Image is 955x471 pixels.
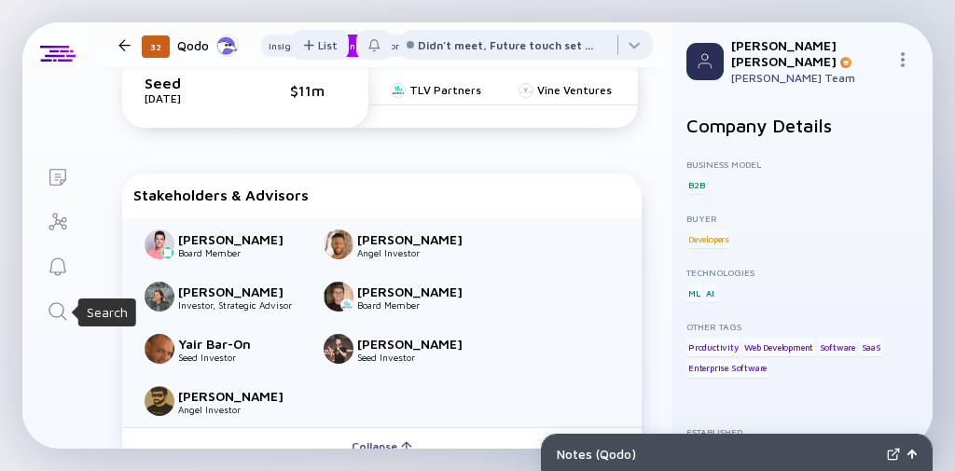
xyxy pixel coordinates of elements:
[557,446,879,462] div: Notes ( Qodo )
[519,83,612,97] a: Vine Ventures
[686,338,740,356] div: Productivity
[357,299,480,311] div: Board Member
[731,71,888,85] div: [PERSON_NAME] Team
[742,338,815,356] div: Web Development
[686,213,918,224] div: Buyer
[261,36,312,55] div: Insights
[686,284,702,302] div: ML
[818,338,857,356] div: Software
[418,38,595,52] div: Didn't meet, Future touch set in OPTX
[178,352,301,363] div: Seed Investor
[145,282,174,312] img: Sivan M. picture
[357,336,480,352] div: [PERSON_NAME]
[178,388,301,404] div: [PERSON_NAME]
[860,338,883,356] div: SaaS
[704,284,716,302] div: AI
[22,287,92,332] a: Search
[145,334,174,364] img: Yair Bar-On picture
[686,267,918,278] div: Technologies
[537,83,612,97] div: Vine Ventures
[686,115,918,136] h2: Company Details
[887,448,900,461] img: Expand Notes
[686,321,918,332] div: Other Tags
[22,198,92,242] a: Investor Map
[895,52,910,67] img: Menu
[686,359,768,378] div: Enterprise Software
[686,43,724,80] img: Profile Picture
[907,450,917,459] img: Open Notes
[178,247,301,258] div: Board Member
[177,34,239,57] div: Qodo
[357,284,480,299] div: [PERSON_NAME]
[145,229,174,259] img: Yonatan Sela picture
[686,426,918,437] div: Established
[261,35,312,57] button: Insights
[391,83,481,97] a: TLV Partners
[686,175,706,194] div: B2B
[357,352,480,363] div: Seed Investor
[22,153,92,198] a: Lists
[87,303,128,322] div: Search
[145,91,238,105] div: [DATE]
[409,83,481,97] div: TLV Partners
[22,242,92,287] a: Reminders
[178,231,301,247] div: [PERSON_NAME]
[133,187,630,203] div: Stakeholders & Advisors
[142,35,170,58] div: 32
[178,299,301,311] div: Investor, Strategic Advisor
[357,231,480,247] div: [PERSON_NAME]
[340,432,423,461] div: Collapse
[178,404,301,415] div: Angel Investor
[686,229,731,248] div: Developers
[324,282,353,312] img: Brian Sack picture
[145,75,238,91] div: Seed
[290,82,346,99] div: $11m
[686,159,918,170] div: Business Model
[324,229,353,259] img: Dani Avitz picture
[357,247,480,258] div: Angel Investor
[178,284,301,299] div: [PERSON_NAME]
[292,31,349,60] div: List
[178,336,301,352] div: Yair Bar-On
[145,386,174,416] img: Adam Jafer picture
[122,427,642,464] button: Collapse
[731,37,888,69] div: [PERSON_NAME] [PERSON_NAME]
[292,30,349,60] button: List
[324,334,353,364] img: Yair Cleper picture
